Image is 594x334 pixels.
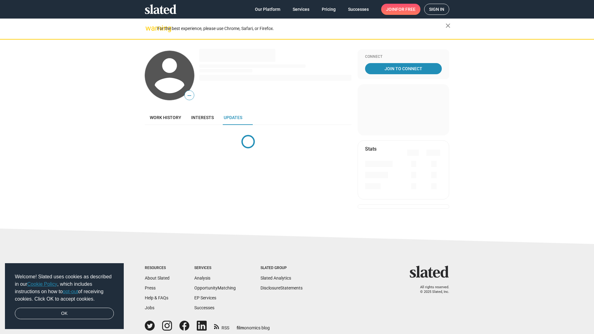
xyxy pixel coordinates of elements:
span: Work history [150,115,181,120]
span: Welcome! Slated uses cookies as described in our , which includes instructions on how to of recei... [15,273,114,303]
a: Successes [343,4,374,15]
a: dismiss cookie message [15,308,114,319]
span: Sign in [429,4,444,15]
a: DisclosureStatements [260,285,303,290]
a: Pricing [317,4,341,15]
span: Our Platform [255,4,280,15]
span: Join To Connect [366,63,441,74]
span: for free [396,4,415,15]
a: About Slated [145,276,170,280]
span: Interests [191,115,214,120]
span: — [185,92,194,100]
div: Resources [145,266,170,271]
div: Slated Group [260,266,303,271]
span: Pricing [322,4,336,15]
a: RSS [214,321,229,331]
div: For the best experience, please use Chrome, Safari, or Firefox. [157,24,445,33]
a: Services [288,4,314,15]
a: Slated Analytics [260,276,291,280]
a: Interests [186,110,219,125]
a: Jobs [145,305,154,310]
a: Help & FAQs [145,295,168,300]
a: Successes [194,305,214,310]
a: filmonomics blog [237,320,270,331]
a: Press [145,285,156,290]
a: Analysis [194,276,210,280]
a: Cookie Policy [27,281,57,287]
span: Services [293,4,309,15]
div: Services [194,266,236,271]
span: film [237,325,244,330]
a: Our Platform [250,4,285,15]
a: Updates [219,110,247,125]
span: Successes [348,4,369,15]
mat-card-title: Stats [365,146,377,152]
a: Work history [145,110,186,125]
a: Joinfor free [381,4,420,15]
a: Join To Connect [365,63,442,74]
a: EP Services [194,295,216,300]
a: OpportunityMatching [194,285,236,290]
a: opt-out [63,289,78,294]
div: cookieconsent [5,263,124,329]
mat-icon: warning [145,24,153,32]
span: Join [386,4,415,15]
p: All rights reserved. © 2025 Slated, Inc. [414,285,449,294]
mat-icon: close [444,22,452,29]
div: Connect [365,54,442,59]
a: Sign in [424,4,449,15]
span: Updates [224,115,242,120]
